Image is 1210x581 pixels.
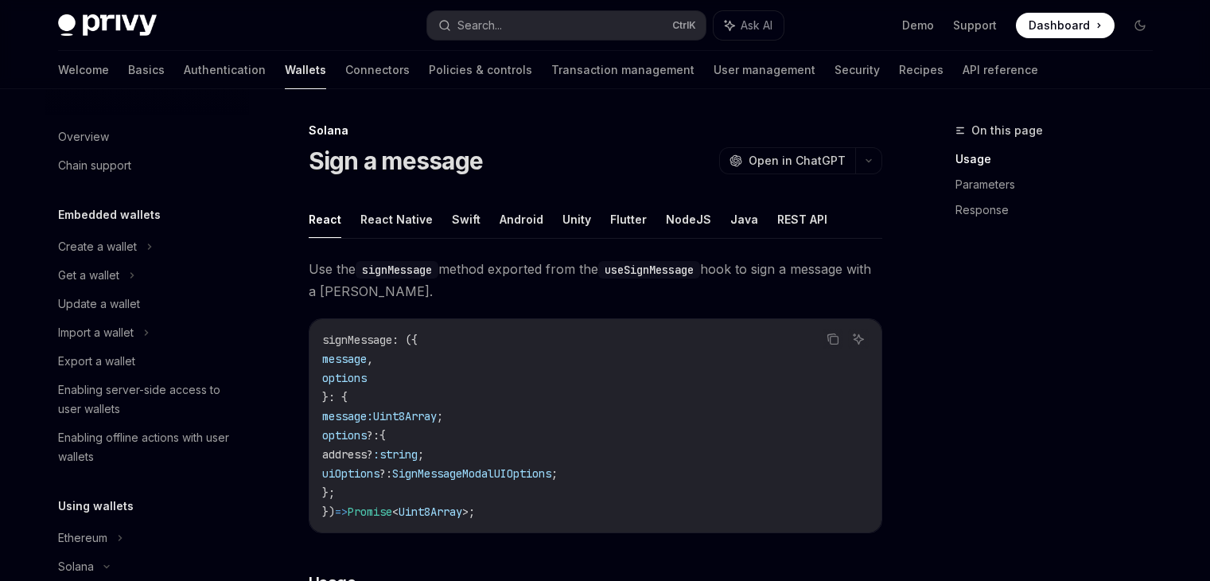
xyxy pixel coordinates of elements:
span: > [462,505,469,519]
h1: Sign a message [309,146,484,175]
code: useSignMessage [598,261,700,279]
span: => [335,505,348,519]
span: string [379,447,418,462]
span: Open in ChatGPT [749,153,846,169]
span: signMessage [322,333,392,347]
span: ; [418,447,424,462]
a: Authentication [184,51,266,89]
span: address? [322,447,373,462]
button: Search...CtrlK [427,11,706,40]
button: Copy the contents from the code block [823,329,843,349]
span: uiOptions [322,466,379,481]
code: signMessage [356,261,438,279]
a: Chain support [45,151,249,180]
a: Update a wallet [45,290,249,318]
div: Export a wallet [58,352,135,371]
span: : ({ [392,333,418,347]
span: message: [322,409,373,423]
span: ?: [367,428,379,443]
img: dark logo [58,14,157,37]
a: Enabling server-side access to user wallets [45,376,249,423]
button: React [309,201,341,238]
div: Get a wallet [58,266,119,285]
span: Dashboard [1029,18,1090,33]
a: Overview [45,123,249,151]
div: Chain support [58,156,131,175]
div: Search... [457,16,502,35]
a: API reference [963,51,1038,89]
button: Swift [452,201,480,238]
span: options [322,371,367,385]
a: Response [955,197,1165,223]
span: SignMessageModalUIOptions [392,466,551,481]
a: Security [835,51,880,89]
div: Solana [309,123,882,138]
button: Toggle dark mode [1127,13,1153,38]
a: Wallets [285,51,326,89]
a: Usage [955,146,1165,172]
button: React Native [360,201,433,238]
span: message [322,352,367,366]
button: Ask AI [848,329,869,349]
button: Flutter [610,201,647,238]
button: NodeJS [666,201,711,238]
div: Update a wallet [58,294,140,314]
span: , [367,352,373,366]
button: Java [730,201,758,238]
button: Android [500,201,543,238]
button: Open in ChatGPT [719,147,855,174]
span: ; [469,505,475,519]
span: }) [322,505,335,519]
span: < [392,505,399,519]
span: { [379,428,386,443]
div: Overview [58,127,109,146]
span: options [322,428,367,443]
div: Solana [58,557,94,576]
span: Use the method exported from the hook to sign a message with a [PERSON_NAME]. [309,258,882,302]
span: ; [551,466,558,481]
a: Enabling offline actions with user wallets [45,423,249,471]
span: ?: [379,466,392,481]
div: Enabling server-side access to user wallets [58,380,239,419]
div: Enabling offline actions with user wallets [58,428,239,466]
a: Support [953,18,997,33]
a: Basics [128,51,165,89]
a: Transaction management [551,51,694,89]
a: Demo [902,18,934,33]
span: }: { [322,390,348,404]
a: Welcome [58,51,109,89]
button: Ask AI [714,11,784,40]
a: Parameters [955,172,1165,197]
span: Promise [348,505,392,519]
span: : [373,447,379,462]
h5: Embedded wallets [58,205,161,224]
div: Import a wallet [58,323,134,342]
a: Export a wallet [45,347,249,376]
div: Ethereum [58,528,107,548]
span: ; [437,409,443,423]
a: Recipes [899,51,943,89]
a: Dashboard [1016,13,1115,38]
button: REST API [777,201,827,238]
span: Uint8Array [373,409,437,423]
h5: Using wallets [58,497,134,516]
button: Unity [562,201,591,238]
a: Connectors [345,51,410,89]
span: On this page [971,121,1043,140]
a: Policies & controls [429,51,532,89]
div: Create a wallet [58,237,137,256]
span: }; [322,485,335,500]
span: Ctrl K [672,19,696,32]
a: User management [714,51,815,89]
span: Uint8Array [399,505,462,519]
span: Ask AI [741,18,772,33]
